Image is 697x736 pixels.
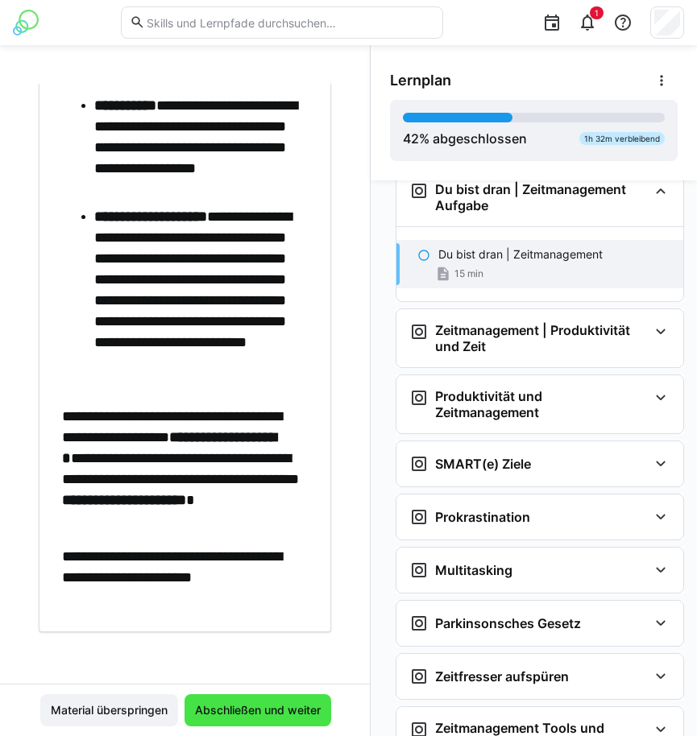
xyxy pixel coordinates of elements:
[435,615,581,631] h3: Parkinsonsches Gesetz
[435,181,648,213] h3: Du bist dran | Zeitmanagement Aufgabe
[403,130,419,147] span: 42
[40,694,178,726] button: Material überspringen
[48,702,170,718] span: Material überspringen
[579,132,665,145] div: 1h 32m verbleibend
[454,267,483,280] span: 15 min
[595,8,599,18] span: 1
[435,509,530,525] h3: Prokrastination
[403,129,527,148] div: % abgeschlossen
[193,702,323,718] span: Abschließen und weiter
[145,15,434,30] input: Skills und Lernpfade durchsuchen…
[435,668,569,684] h3: Zeitfresser aufspüren
[435,562,512,578] h3: Multitasking
[435,388,648,420] h3: Produktivität und Zeitmanagement
[435,322,648,354] h3: Zeitmanagement | Produktivität und Zeit
[438,246,603,263] p: Du bist dran | Zeitmanagement
[390,72,451,89] span: Lernplan
[185,694,331,726] button: Abschließen und weiter
[435,456,531,472] h3: SMART(e) Ziele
